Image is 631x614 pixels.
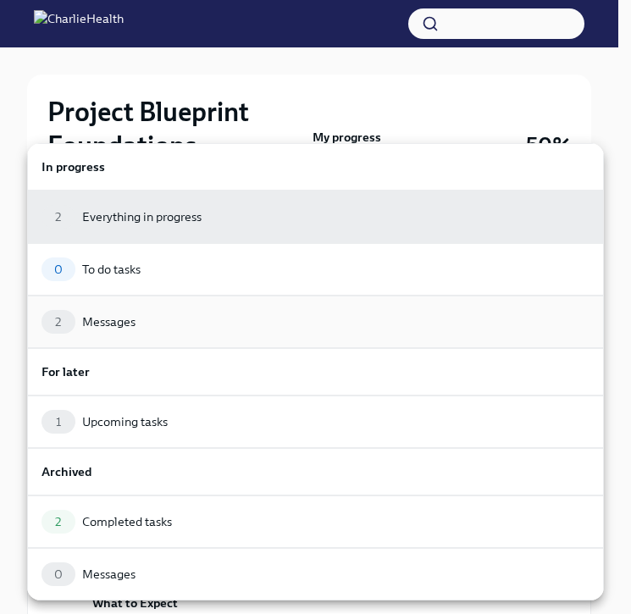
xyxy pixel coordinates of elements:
[45,516,71,528] span: 2
[27,296,604,348] a: 2Messages
[42,362,589,381] h6: For later
[44,263,73,276] span: 0
[27,191,604,243] a: 2Everything in progress
[27,143,604,191] a: In progress
[45,211,71,224] span: 2
[42,462,589,481] h6: Archived
[82,566,136,583] div: Messages
[82,261,141,278] div: To do tasks
[82,208,202,225] div: Everything in progress
[27,396,604,448] a: 1Upcoming tasks
[27,548,604,600] a: 0Messages
[44,568,73,581] span: 0
[82,513,172,530] div: Completed tasks
[27,348,604,396] a: For later
[27,495,604,548] a: 2Completed tasks
[42,158,589,176] h6: In progress
[46,416,71,429] span: 1
[82,413,168,430] div: Upcoming tasks
[82,313,136,330] div: Messages
[27,243,604,296] a: 0To do tasks
[45,316,71,329] span: 2
[27,448,604,495] a: Archived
